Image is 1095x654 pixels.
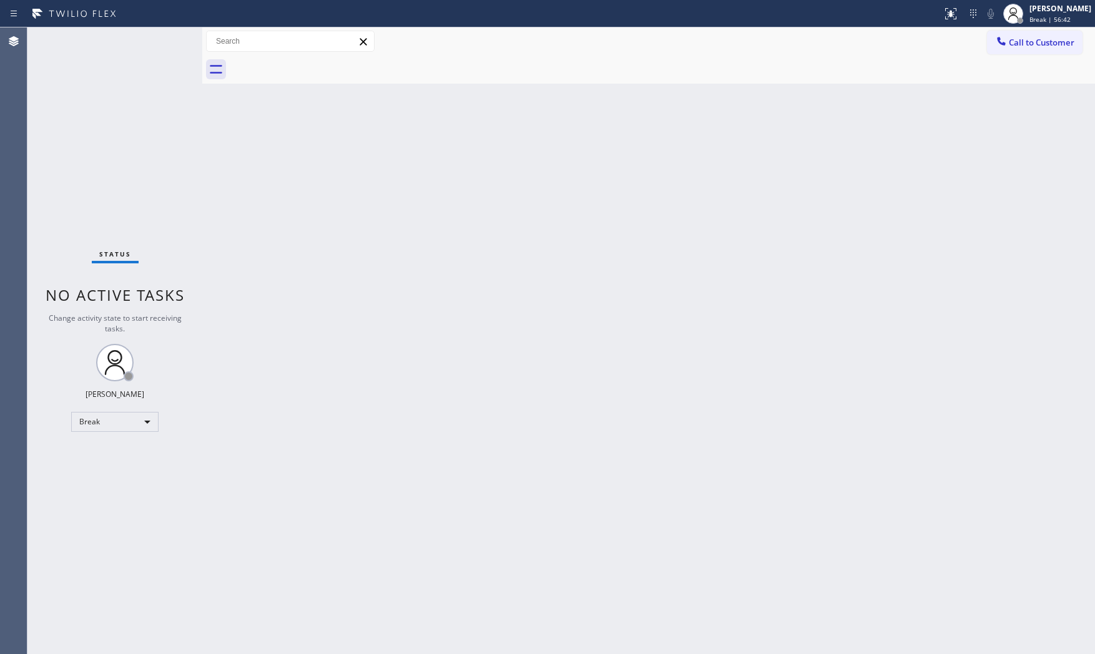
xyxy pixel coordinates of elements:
div: Break [71,412,159,432]
div: [PERSON_NAME] [1029,3,1091,14]
div: [PERSON_NAME] [86,389,144,399]
button: Call to Customer [987,31,1083,54]
span: Change activity state to start receiving tasks. [49,313,182,334]
span: Break | 56:42 [1029,15,1071,24]
span: Call to Customer [1009,37,1074,48]
span: Status [99,250,131,258]
span: No active tasks [46,285,185,305]
button: Mute [982,5,999,22]
input: Search [207,31,374,51]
